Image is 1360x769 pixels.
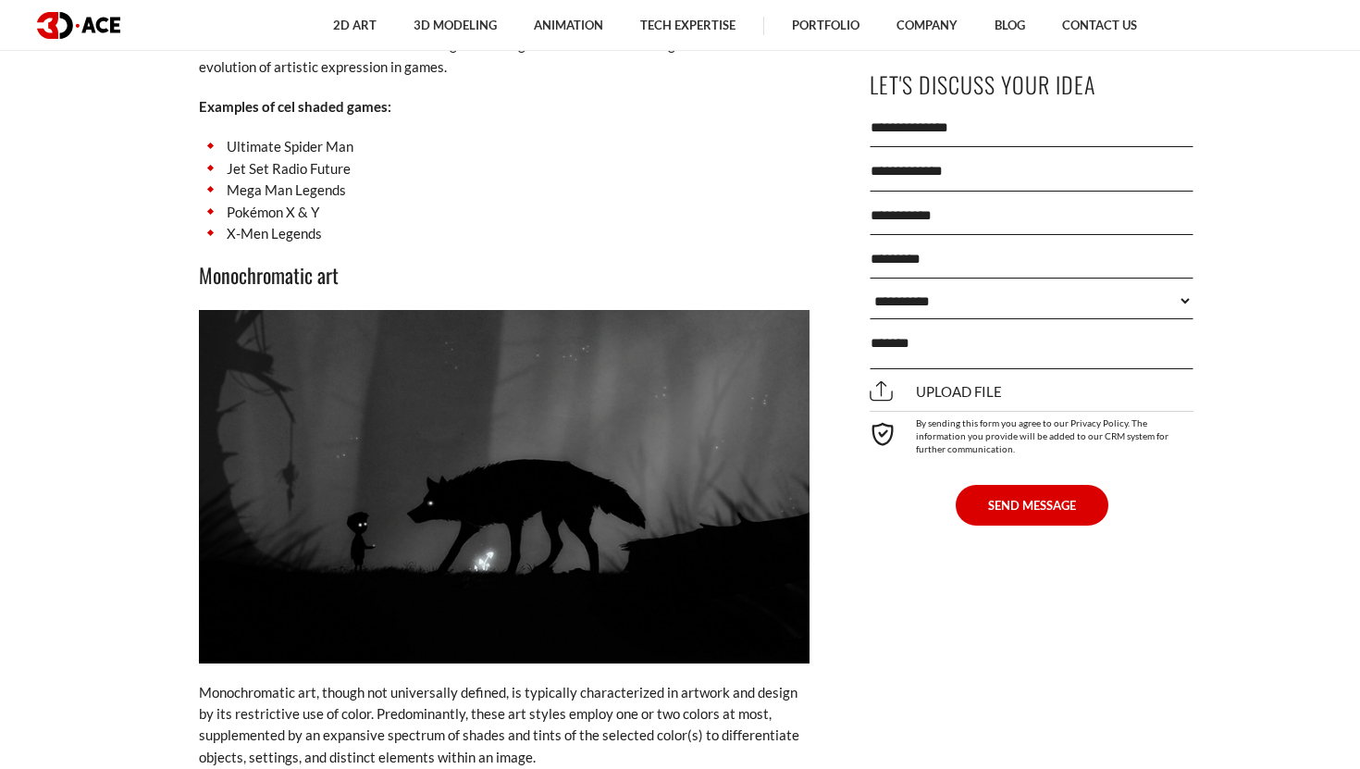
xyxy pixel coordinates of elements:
p: Let's Discuss Your Idea [870,64,1193,105]
img: Monochromatic art [199,310,810,664]
li: Pokémon X & Y [199,202,810,223]
img: logo dark [37,12,120,39]
li: Jet Set Radio Future [199,158,810,180]
p: Monochromatic art, though not universally defined, is typically characterized in artwork and desi... [199,682,810,769]
span: Upload file [870,383,1002,400]
div: By sending this form you agree to our Privacy Policy. The information you provide will be added t... [870,411,1193,455]
li: Mega Man Legends [199,180,810,201]
li: X-Men Legends [199,223,810,244]
button: SEND MESSAGE [956,485,1108,526]
h3: Monochromatic art [199,259,810,291]
li: Ultimate Spider Man [199,136,810,157]
strong: Examples of cel shaded games: [199,98,391,115]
